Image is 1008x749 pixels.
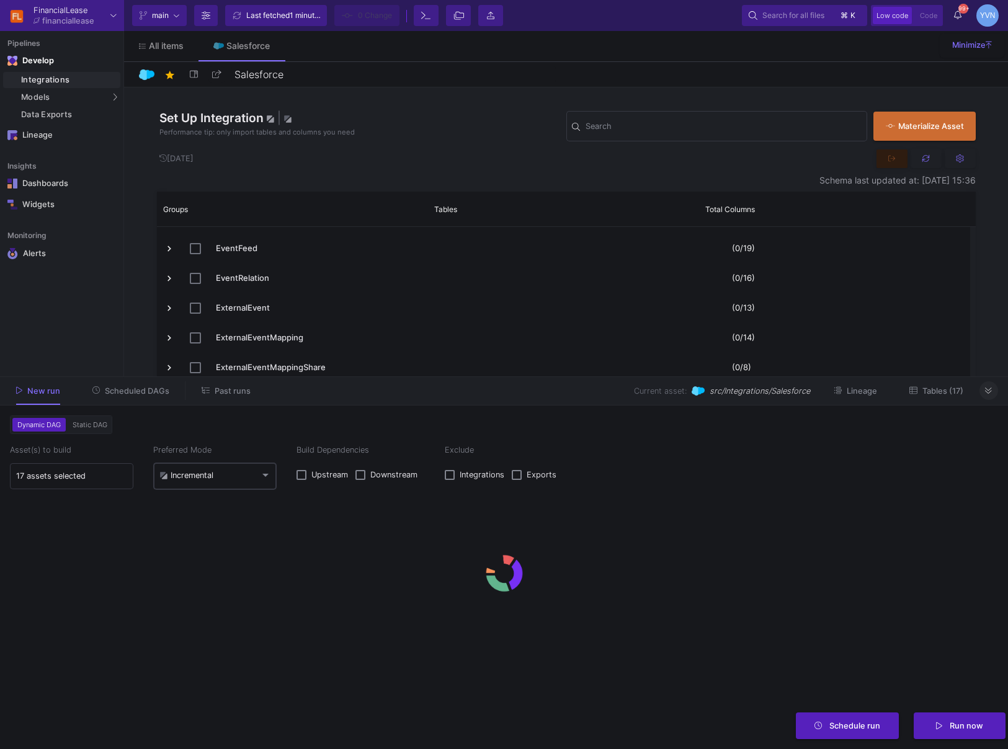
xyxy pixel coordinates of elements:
span: Static DAG [70,420,110,429]
button: Tables (17) [894,381,978,401]
div: Data Exports [21,110,117,120]
span: Scheduled DAGs [105,386,169,396]
input: Search for Tables, Columns, etc. [586,123,862,133]
img: Navigation icon [7,179,17,188]
a: Navigation iconWidgets [3,195,120,215]
button: Code [916,7,941,24]
span: Tables [434,205,457,214]
div: FinancialLease [33,6,94,14]
span: EventFeed [216,234,420,263]
span: [DATE] [159,154,194,163]
span: Asset(s) to build [10,444,133,456]
span: Code [920,11,937,20]
span: Exports [527,470,556,480]
span: Upstream [311,470,348,480]
y42-import-column-renderer: (0/8) [732,362,751,372]
div: Last fetched [246,6,321,25]
button: YVN [973,4,999,27]
span: Past runs [215,386,251,396]
div: Press SPACE to select this row. [157,352,970,382]
span: src/Integrations/Salesforce [710,385,810,397]
span: All items [149,41,184,51]
button: Scheduled DAGs [78,381,185,401]
input: Current asset (default) [16,471,128,481]
div: Press SPACE to select this row. [157,263,970,293]
button: Materialize Asset [873,112,975,141]
img: GqBB3sYz5Cjd0wdlerL82zSOkAwI3ybqdSLWwX09.png [7,6,26,25]
span: Downstream [370,470,417,480]
span: Performance tip: only import tables and columns you need [159,127,355,138]
span: Search for all files [762,6,824,25]
img: Salesforce [692,384,705,397]
button: Run now [914,712,1006,739]
button: Past runs [187,381,265,401]
img: Navigation icon [7,130,17,140]
span: ⌘ [841,8,848,23]
div: Dashboards [22,179,103,188]
div: Press SPACE to select this row. [157,233,970,263]
button: [DATE] [157,149,197,169]
button: 99+ [947,5,969,26]
span: ExternalEventMapping [216,323,420,352]
img: logo.gif [483,552,526,595]
span: Run now [950,721,983,730]
button: Dynamic DAG [12,418,66,432]
span: ExternalEventMappingShare [216,353,420,382]
button: Low code [873,7,912,24]
span: New run [27,386,60,396]
button: ⌘k [837,8,860,23]
div: Press SPACE to select this row. [157,322,970,352]
img: Navigation icon [7,200,17,210]
span: ExternalEvent [216,293,420,322]
div: Alerts [23,248,104,259]
span: 99+ [958,4,968,14]
div: Set Up Integration [157,109,566,143]
span: Total Columns [705,205,755,214]
a: Data Exports [3,107,120,123]
span: Lineage [847,386,877,396]
span: Groups [163,205,188,214]
span: Preferred Mode [153,444,277,456]
y42-import-column-renderer: (0/16) [732,273,755,283]
a: Navigation iconDashboards [3,174,120,193]
div: Press SPACE to select this row. [157,293,970,322]
a: Integrations [3,72,120,88]
img: Navigation icon [7,248,18,259]
span: Exclude [445,444,564,456]
div: Salesforce [226,41,270,51]
span: Models [21,92,50,102]
span: Tables (17) [922,386,963,396]
button: Search for all files⌘k [742,5,867,26]
div: Schema last updated at: [DATE] 15:36 [157,175,976,185]
span: Low code [876,11,908,20]
div: Integrations [21,75,117,85]
a: Navigation iconAlerts [3,243,120,264]
mat-icon: star [163,68,177,82]
span: Build Dependencies [297,444,425,456]
y42-import-column-renderer: (0/13) [732,303,755,312]
span: | [277,110,281,125]
span: k [850,8,855,23]
span: Schedule run [829,721,880,730]
div: YVN [976,4,999,27]
div: Lineage [22,130,103,140]
span: 1 minute ago [290,11,334,20]
button: New run [1,381,75,401]
span: Current asset: [634,385,687,397]
a: Navigation iconLineage [3,125,120,145]
button: main [132,5,187,26]
div: Incremental [159,471,213,481]
button: Last fetched1 minute ago [225,5,327,26]
div: financiallease [42,17,94,25]
div: Widgets [22,200,103,210]
span: Integrations [460,470,504,480]
img: Tab icon [213,41,224,51]
button: Schedule run [796,712,899,739]
div: Develop [22,56,41,66]
span: Dynamic DAG [15,420,63,429]
span: EventRelation [216,264,420,293]
button: Lineage [819,381,892,401]
mat-expansion-panel-header: Navigation iconDevelop [3,51,120,71]
y42-import-column-renderer: (0/19) [732,243,755,253]
button: Static DAG [70,418,110,432]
